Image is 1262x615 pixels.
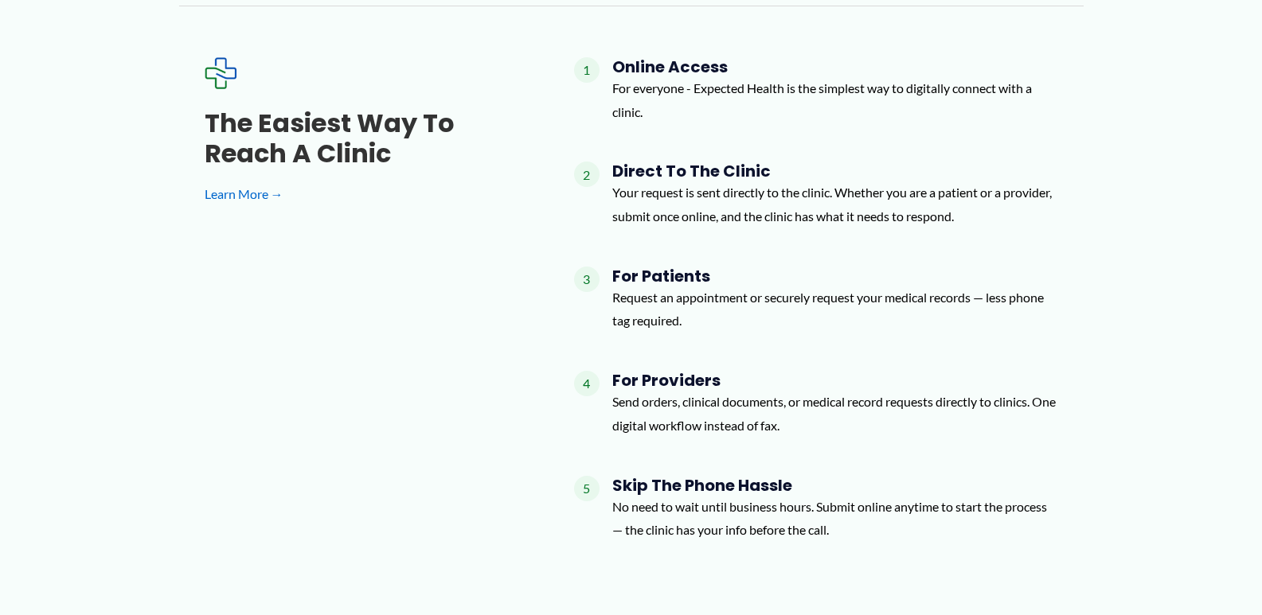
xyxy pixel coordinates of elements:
img: Expected Healthcare Logo [205,57,236,89]
a: Learn More → [205,182,523,206]
h4: Direct to the Clinic [612,162,1058,181]
span: 4 [574,371,600,396]
p: Send orders, clinical documents, or medical record requests directly to clinics. One digital work... [612,390,1058,437]
span: 3 [574,267,600,292]
p: For everyone - Expected Health is the simplest way to digitally connect with a clinic. [612,76,1058,123]
span: 2 [574,162,600,187]
h3: The Easiest Way to Reach a Clinic [205,108,523,169]
h4: For Patients [612,267,1058,286]
p: Your request is sent directly to the clinic. Whether you are a patient or a provider, submit once... [612,181,1058,228]
h4: Online Access [612,57,1058,76]
span: 5 [574,476,600,501]
h4: Skip the Phone Hassle [612,476,1058,495]
span: 1 [574,57,600,83]
p: No need to wait until business hours. Submit online anytime to start the process — the clinic has... [612,495,1058,542]
p: Request an appointment or securely request your medical records — less phone tag required. [612,286,1058,333]
h4: For Providers [612,371,1058,390]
